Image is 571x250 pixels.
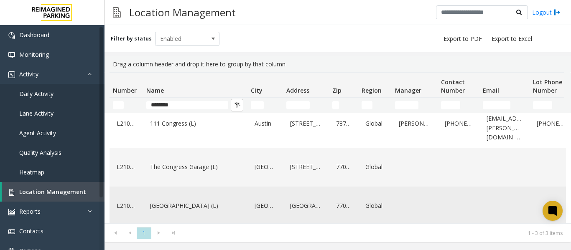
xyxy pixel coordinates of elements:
[110,98,143,113] td: Number Filter
[332,101,339,109] input: Zip Filter
[358,98,392,113] td: Region Filter
[146,101,228,109] input: Name Filter
[334,117,353,130] a: 78701
[125,2,240,23] h3: Location Management
[8,32,15,39] img: 'icon'
[8,52,15,58] img: 'icon'
[288,199,324,212] a: [GEOGRAPHIC_DATA]
[115,117,138,130] a: L21066000
[251,101,264,109] input: City Filter
[492,35,532,43] span: Export to Excel
[231,99,243,111] button: Clear
[8,71,15,78] img: 'icon'
[397,117,433,130] a: [PERSON_NAME]
[283,98,329,113] td: Address Filter
[395,101,418,109] input: Manager Filter
[247,98,283,113] td: City Filter
[479,98,530,113] td: Email Filter
[484,103,525,144] a: [PERSON_NAME][EMAIL_ADDRESS][PERSON_NAME][DOMAIN_NAME]
[8,189,15,196] img: 'icon'
[19,70,38,78] span: Activity
[535,117,566,130] a: [PHONE_NUMBER]
[441,101,460,109] input: Contact Number Filter
[334,199,353,212] a: 77002
[286,86,309,94] span: Address
[288,117,324,130] a: [STREET_ADDRESS]
[441,78,465,94] span: Contact Number
[363,160,387,174] a: Global
[19,227,43,235] span: Contacts
[483,101,510,109] input: Email Filter
[113,86,137,94] span: Number
[19,90,54,98] span: Daily Activity
[286,101,310,109] input: Address Filter
[155,32,206,45] span: Enabled
[148,199,242,212] a: [GEOGRAPHIC_DATA] (L)
[533,101,552,109] input: Lot Phone Number Filter
[148,160,242,174] a: The Congress Garage (L)
[533,78,562,94] span: Lot Phone Number
[19,188,86,196] span: Location Management
[444,35,482,43] span: Export to PDF
[105,72,571,223] div: Data table
[483,86,499,94] span: Email
[19,207,41,215] span: Reports
[362,86,382,94] span: Region
[19,149,61,157] span: Quality Analysis
[252,160,278,174] a: [GEOGRAPHIC_DATA]
[395,86,421,94] span: Manager
[438,98,479,113] td: Contact Number Filter
[2,182,105,202] a: Location Management
[251,86,263,94] span: City
[113,2,121,23] img: pageIcon
[288,160,324,174] a: [STREET_ADDRESS]
[137,227,151,239] span: Page 1
[19,31,49,39] span: Dashboard
[392,98,438,113] td: Manager Filter
[19,109,54,117] span: Lane Activity
[115,160,138,174] a: L21086900
[19,129,56,137] span: Agent Activity
[113,101,124,109] input: Number Filter
[329,98,358,113] td: Zip Filter
[186,230,563,237] kendo-pager-info: 1 - 3 of 3 items
[554,8,561,17] img: logout
[252,117,278,130] a: Austin
[146,86,164,94] span: Name
[362,101,372,109] input: Region Filter
[19,51,49,58] span: Monitoring
[363,117,387,130] a: Global
[148,117,242,130] a: 111 Congress (L)
[443,117,474,130] a: [PHONE_NUMBER]
[252,199,278,212] a: [GEOGRAPHIC_DATA]
[363,199,387,212] a: Global
[115,199,138,212] a: L21086910
[143,98,247,113] td: Name Filter
[110,56,566,72] div: Drag a column header and drop it here to group by that column
[19,168,44,176] span: Heatmap
[111,35,152,43] label: Filter by status
[8,228,15,235] img: 'icon'
[332,86,342,94] span: Zip
[440,33,485,45] button: Export to PDF
[8,209,15,215] img: 'icon'
[334,160,353,174] a: 77002
[532,8,561,17] a: Logout
[488,33,535,45] button: Export to Excel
